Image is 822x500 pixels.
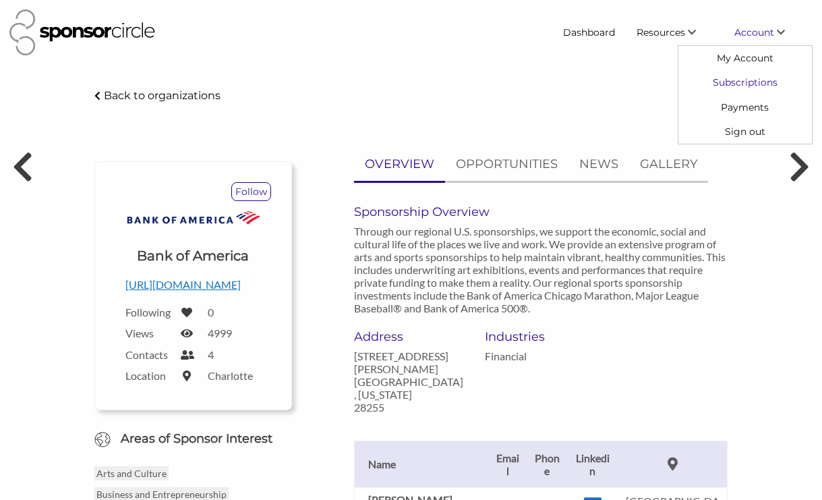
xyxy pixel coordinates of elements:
label: Contacts [125,348,173,361]
h1: Bank of America [137,246,249,265]
a: Sign out [678,119,812,144]
span: Resources [637,26,685,38]
h6: Industries [485,329,596,344]
label: Location [125,369,173,382]
img: Sponsor Circle Logo [9,9,155,55]
li: Resources [626,20,724,45]
label: 4 [208,348,214,361]
p: Arts and Culture [94,466,169,480]
a: Payments [678,94,812,119]
a: My Account [678,46,812,70]
th: Linkedin [568,441,618,487]
p: [URL][DOMAIN_NAME] [125,276,261,294]
h6: Areas of Sponsor Interest [84,430,302,447]
p: NEWS [579,155,618,174]
a: Subscriptions [678,70,812,94]
span: Account [734,26,774,38]
p: Follow [232,183,270,200]
img: Bank of America Logo [125,201,261,237]
th: Phone [527,441,567,487]
p: [GEOGRAPHIC_DATA], [US_STATE] [354,375,465,401]
p: Through our regional U.S. sponsorships, we support the economic, social and cultural life of the ... [354,225,728,314]
p: OVERVIEW [365,155,434,174]
p: Financial [485,350,596,362]
label: 0 [208,306,214,318]
label: Charlotte [208,369,253,382]
li: Account [724,20,813,45]
img: Globe Icon [94,432,111,448]
th: Email [489,441,527,487]
a: Dashboard [552,20,626,45]
p: GALLERY [640,155,697,174]
p: Back to organizations [104,89,221,102]
label: Views [125,327,173,339]
p: [STREET_ADDRESS][PERSON_NAME] [354,350,465,375]
th: Name [354,441,489,487]
label: 4999 [208,327,232,339]
label: Following [125,306,173,318]
h6: Sponsorship Overview [354,204,728,219]
h6: Address [354,329,465,344]
p: 28255 [354,401,465,414]
p: OPPORTUNITIES [456,155,558,174]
